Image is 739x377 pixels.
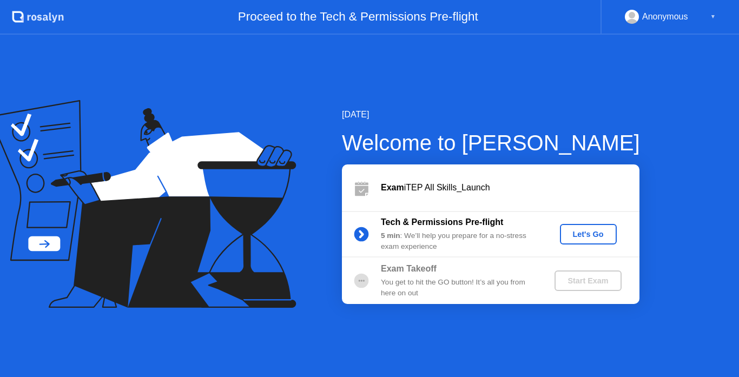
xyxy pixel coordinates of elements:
[642,10,688,24] div: Anonymous
[555,270,621,291] button: Start Exam
[342,108,640,121] div: [DATE]
[381,232,400,240] b: 5 min
[559,276,617,285] div: Start Exam
[564,230,612,239] div: Let's Go
[381,277,537,299] div: You get to hit the GO button! It’s all you from here on out
[381,217,503,227] b: Tech & Permissions Pre-flight
[381,230,537,253] div: : We’ll help you prepare for a no-stress exam experience
[381,183,404,192] b: Exam
[710,10,716,24] div: ▼
[381,181,639,194] div: iTEP All Skills_Launch
[560,224,617,244] button: Let's Go
[381,264,437,273] b: Exam Takeoff
[342,127,640,159] div: Welcome to [PERSON_NAME]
